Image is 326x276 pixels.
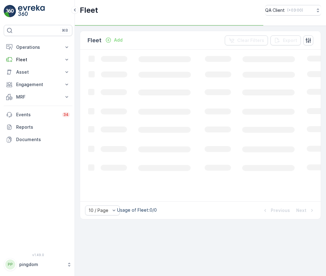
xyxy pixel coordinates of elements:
[117,207,157,213] p: Usage of Fleet : 0/0
[4,78,72,91] button: Engagement
[19,261,64,268] p: pingdom
[103,36,125,44] button: Add
[271,207,290,214] p: Previous
[16,57,60,63] p: Fleet
[4,253,72,257] span: v 1.49.0
[4,5,16,17] img: logo
[88,36,102,45] p: Fleet
[4,258,72,271] button: PPpingdom
[4,53,72,66] button: Fleet
[296,207,316,214] button: Next
[283,37,297,44] p: Export
[4,133,72,146] a: Documents
[4,91,72,103] button: MRF
[261,207,291,214] button: Previous
[16,136,70,143] p: Documents
[18,5,45,17] img: logo_light-DOdMpM7g.png
[4,121,72,133] a: Reports
[16,112,58,118] p: Events
[270,35,301,45] button: Export
[114,37,123,43] p: Add
[5,260,15,269] div: PP
[265,7,285,13] p: QA Client
[296,207,306,214] p: Next
[16,69,60,75] p: Asset
[16,94,60,100] p: MRF
[287,8,303,13] p: ( +03:00 )
[63,112,69,117] p: 34
[16,44,60,50] p: Operations
[16,81,60,88] p: Engagement
[62,28,68,33] p: ⌘B
[237,37,264,44] p: Clear Filters
[4,41,72,53] button: Operations
[265,5,321,16] button: QA Client(+03:00)
[16,124,70,130] p: Reports
[225,35,268,45] button: Clear Filters
[4,66,72,78] button: Asset
[80,5,98,15] p: Fleet
[4,108,72,121] a: Events34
